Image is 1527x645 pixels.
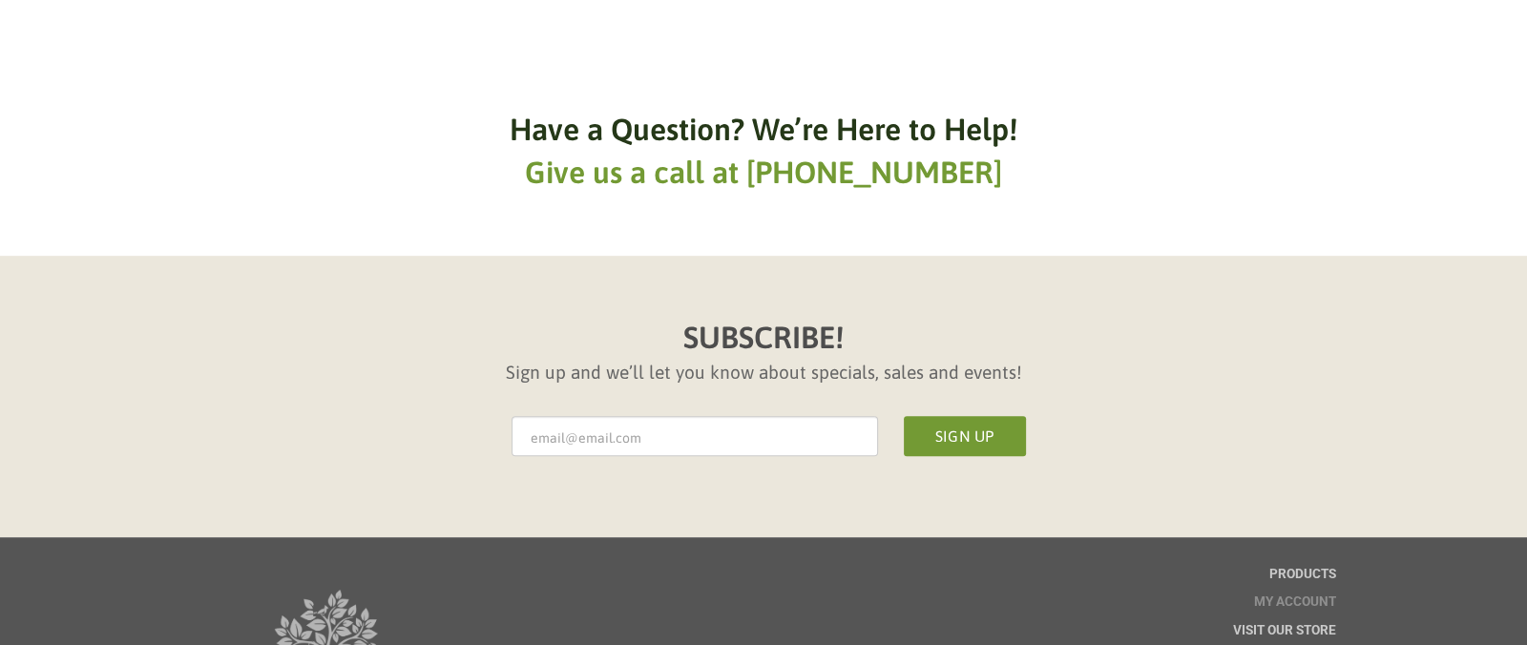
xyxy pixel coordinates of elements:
[512,416,878,456] input: email@email.com
[1233,624,1336,637] span: Visit Our Store
[506,360,1022,385] h6: Sign up and we’ll let you know about specials, sales and events!
[510,109,1017,152] h6: Have a Question? We’re Here to Help!
[683,317,844,360] h6: SUBSCRIBE!
[904,416,1026,456] button: Sign Up
[1254,595,1336,624] a: My account
[1254,595,1336,609] span: My account
[1269,568,1336,581] span: Products
[525,155,1002,190] a: Give us a call at [PHONE_NUMBER]
[1269,568,1336,596] a: Products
